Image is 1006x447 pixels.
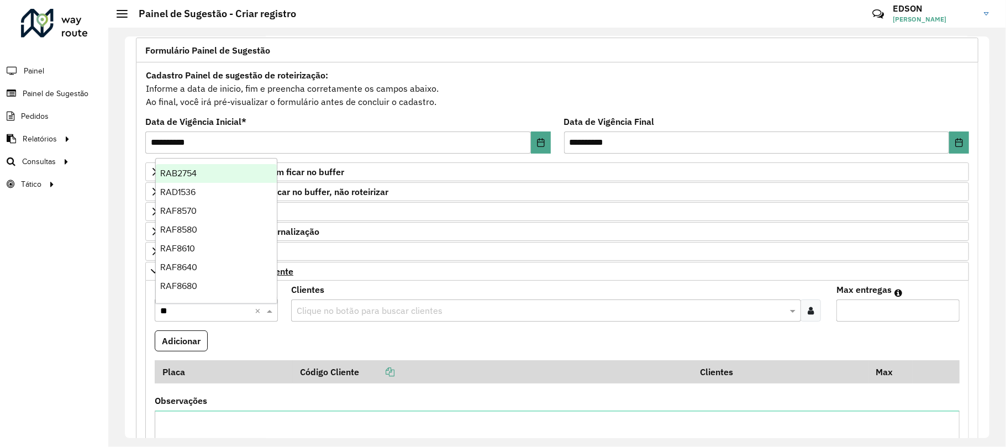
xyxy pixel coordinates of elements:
label: Clientes [291,283,324,296]
ng-dropdown-panel: Options list [155,158,278,303]
span: Relatórios [23,133,57,145]
label: Max entregas [836,283,892,296]
span: RAD1536 [160,187,196,197]
em: Máximo de clientes que serão colocados na mesma rota com os clientes informados [894,288,902,297]
span: RAF8640 [160,262,197,272]
span: RAB2754 [160,169,197,178]
div: Informe a data de inicio, fim e preencha corretamente os campos abaixo. Ao final, você irá pré-vi... [145,68,969,109]
span: Pedidos [21,111,49,122]
span: RAF8580 [160,225,197,234]
span: Painel [24,65,44,77]
span: Consultas [22,156,56,167]
th: Placa [155,360,293,383]
h3: EDSON [893,3,976,14]
span: RAF8680 [160,281,197,291]
span: Formulário Painel de Sugestão [145,46,270,55]
a: Cliente para Multi-CDD/Internalização [145,222,969,241]
th: Código Cliente [293,360,693,383]
span: RAF8570 [160,206,197,215]
span: [PERSON_NAME] [893,14,976,24]
span: Tático [21,178,41,190]
span: Clear all [255,304,264,317]
th: Clientes [692,360,868,383]
strong: Cadastro Painel de sugestão de roteirização: [146,70,328,81]
label: Data de Vigência Final [564,115,655,128]
a: Mapas Sugeridos: Placa-Cliente [145,262,969,281]
label: Observações [155,394,207,407]
a: Priorizar Cliente - Não podem ficar no buffer [145,162,969,181]
th: Max [868,360,913,383]
a: Copiar [359,366,394,377]
a: Cliente para Recarga [145,202,969,221]
button: Choose Date [949,132,969,154]
a: Contato Rápido [866,2,890,26]
span: RAF8610 [160,244,195,253]
a: Preservar Cliente - Devem ficar no buffer, não roteirizar [145,182,969,201]
button: Choose Date [531,132,551,154]
a: Cliente Retira [145,242,969,261]
button: Adicionar [155,330,208,351]
span: Painel de Sugestão [23,88,88,99]
h2: Painel de Sugestão - Criar registro [128,8,296,20]
label: Data de Vigência Inicial [145,115,246,128]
